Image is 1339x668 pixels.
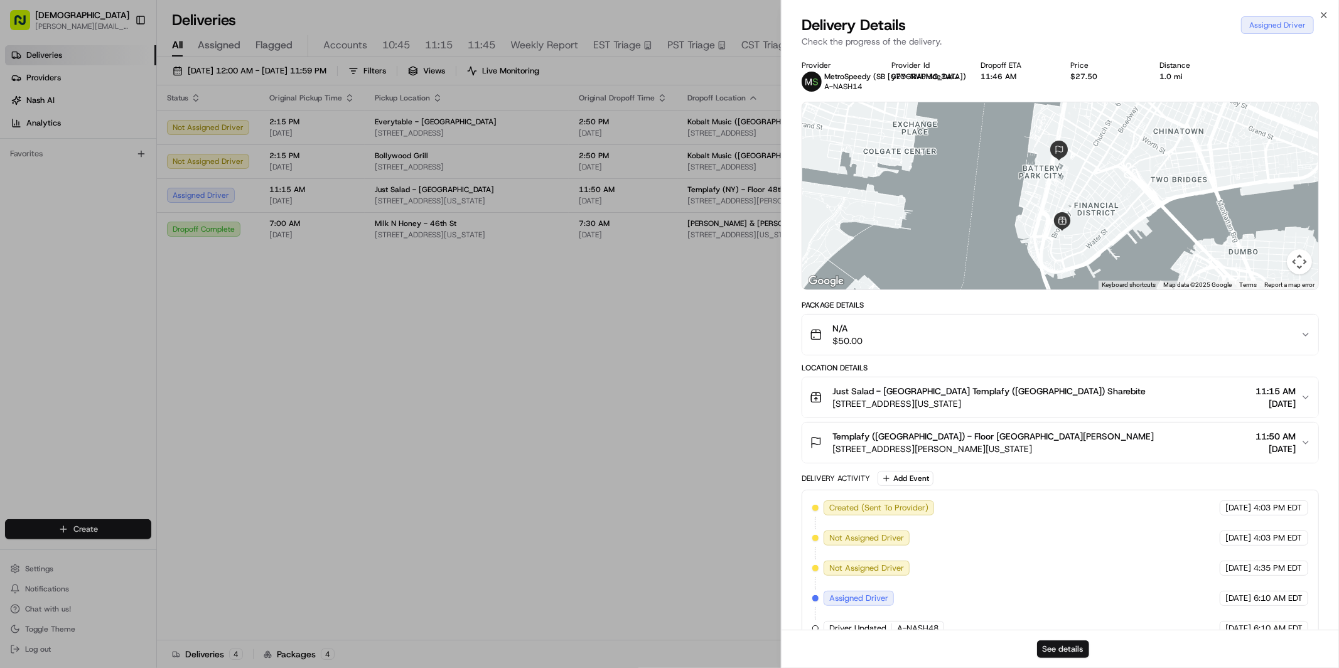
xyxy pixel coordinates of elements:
[981,72,1051,82] div: 11:46 AM
[832,397,1146,410] span: [STREET_ADDRESS][US_STATE]
[878,471,933,486] button: Add Event
[1287,249,1312,274] button: Map camera controls
[1225,623,1251,634] span: [DATE]
[824,82,863,92] span: A-NASH14
[25,182,96,195] span: Knowledge Base
[897,623,938,634] span: A-NASH48
[824,72,966,82] span: MetroSpeedy (SB [GEOGRAPHIC_DATA])
[802,60,871,70] div: Provider
[1225,563,1251,574] span: [DATE]
[89,212,152,222] a: Powered byPylon
[1160,60,1230,70] div: Distance
[891,60,961,70] div: Provider Id
[1256,443,1296,455] span: [DATE]
[802,72,822,92] img: metro_speed_logo.png
[829,532,904,544] span: Not Assigned Driver
[802,35,1319,48] p: Check the progress of the delivery.
[891,72,961,82] button: y7Y~NVUMde3uaPT6*YhvjYrN tWYTBhb*rUMiJoZACwSS7Xb7
[832,443,1154,455] span: [STREET_ADDRESS][PERSON_NAME][US_STATE]
[832,322,863,335] span: N/A
[1254,502,1302,514] span: 4:03 PM EDT
[43,132,159,143] div: We're available if you need us!
[832,385,1146,397] span: Just Salad - [GEOGRAPHIC_DATA] Templafy ([GEOGRAPHIC_DATA]) Sharebite
[13,120,35,143] img: 1736555255976-a54dd68f-1ca7-489b-9aae-adbdc363a1c4
[1256,397,1296,410] span: [DATE]
[13,183,23,193] div: 📗
[802,363,1319,373] div: Location Details
[832,430,1154,443] span: Templafy ([GEOGRAPHIC_DATA]) - Floor [GEOGRAPHIC_DATA][PERSON_NAME]
[802,15,906,35] span: Delivery Details
[43,120,206,132] div: Start new chat
[981,60,1051,70] div: Dropoff ETA
[1160,72,1230,82] div: 1.0 mi
[802,423,1318,463] button: Templafy ([GEOGRAPHIC_DATA]) - Floor [GEOGRAPHIC_DATA][PERSON_NAME][STREET_ADDRESS][PERSON_NAME][...
[1254,563,1302,574] span: 4:35 PM EDT
[1254,623,1303,634] span: 6:10 AM EDT
[802,300,1319,310] div: Package Details
[1225,502,1251,514] span: [DATE]
[119,182,202,195] span: API Documentation
[1239,281,1257,288] a: Terms
[101,177,207,200] a: 💻API Documentation
[33,81,207,94] input: Clear
[832,335,863,347] span: $50.00
[1102,281,1156,289] button: Keyboard shortcuts
[213,124,229,139] button: Start new chat
[1070,60,1140,70] div: Price
[8,177,101,200] a: 📗Knowledge Base
[802,315,1318,355] button: N/A$50.00
[1254,593,1303,604] span: 6:10 AM EDT
[1256,385,1296,397] span: 11:15 AM
[1264,281,1315,288] a: Report a map error
[1225,593,1251,604] span: [DATE]
[1070,72,1140,82] div: $27.50
[805,273,847,289] img: Google
[802,377,1318,418] button: Just Salad - [GEOGRAPHIC_DATA] Templafy ([GEOGRAPHIC_DATA]) Sharebite[STREET_ADDRESS][US_STATE]11...
[106,183,116,193] div: 💻
[13,50,229,70] p: Welcome 👋
[829,563,904,574] span: Not Assigned Driver
[802,473,870,483] div: Delivery Activity
[1254,532,1302,544] span: 4:03 PM EDT
[1225,532,1251,544] span: [DATE]
[829,593,888,604] span: Assigned Driver
[829,502,928,514] span: Created (Sent To Provider)
[1163,281,1232,288] span: Map data ©2025 Google
[125,213,152,222] span: Pylon
[829,623,886,634] span: Driver Updated
[805,273,847,289] a: Open this area in Google Maps (opens a new window)
[13,13,38,38] img: Nash
[1256,430,1296,443] span: 11:50 AM
[1037,640,1089,658] button: See details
